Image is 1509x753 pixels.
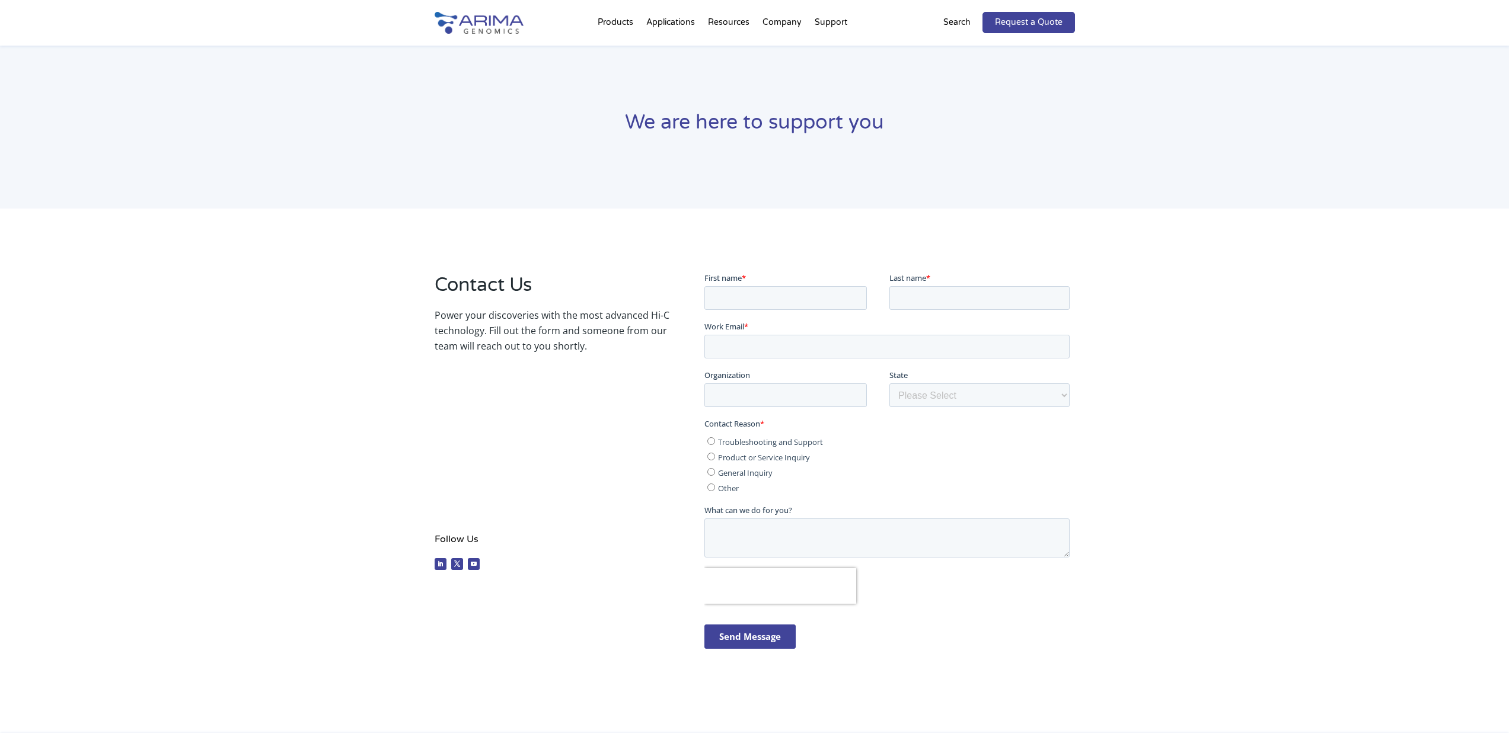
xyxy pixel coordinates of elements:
a: Follow on Youtube [468,558,480,570]
p: Power your discoveries with the most advanced Hi-C technology. Fill out the form and someone from... [435,307,669,354]
iframe: Form 1 [704,272,1074,669]
h2: Contact Us [435,272,669,307]
a: Request a Quote [982,12,1075,33]
h1: We are here to support you [435,109,1075,145]
p: Search [943,15,971,30]
img: Arima-Genomics-logo [435,12,524,34]
h4: Follow Us [435,531,669,556]
a: Follow on X [451,558,463,570]
a: Follow on LinkedIn [435,558,446,570]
